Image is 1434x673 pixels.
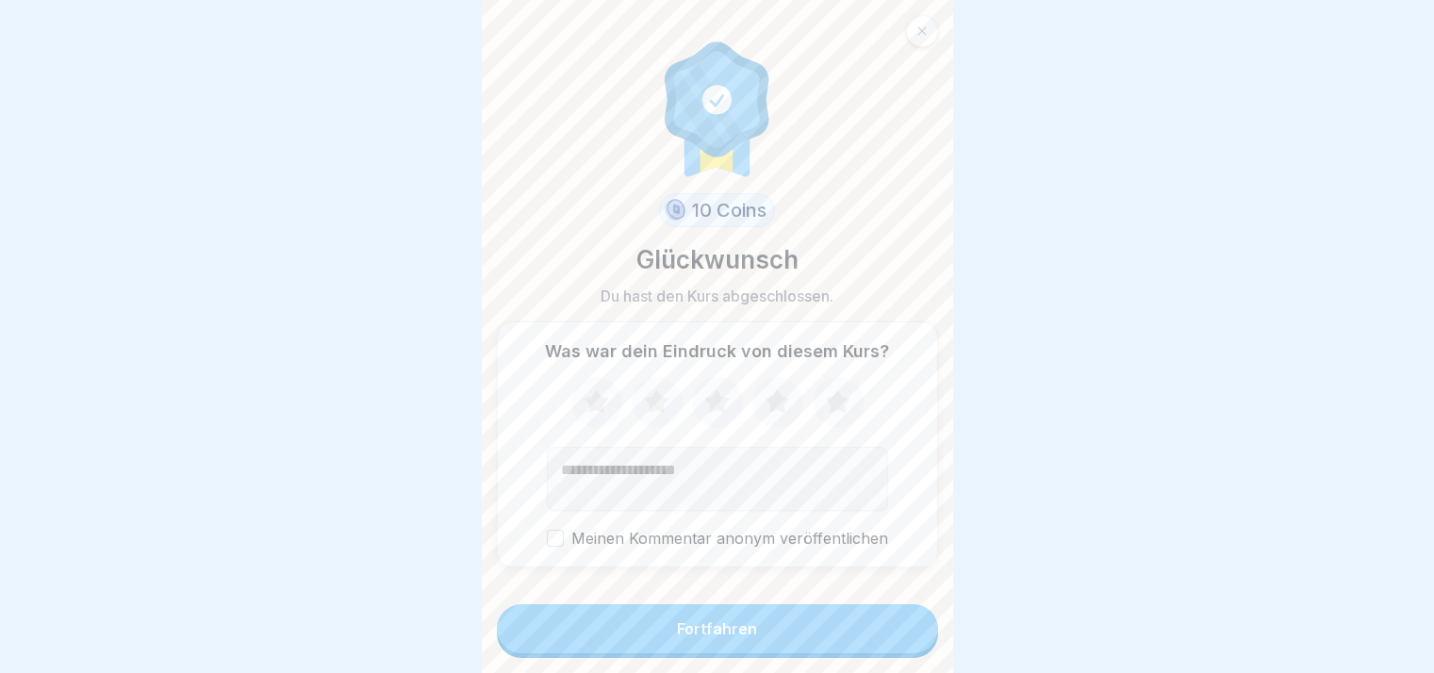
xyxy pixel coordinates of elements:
button: Meinen Kommentar anonym veröffentlichen [547,530,564,547]
img: completion.svg [654,37,781,178]
div: Fortfahren [677,620,757,637]
div: 10 Coins [659,193,776,227]
p: Du hast den Kurs abgeschlossen. [601,286,833,306]
p: Was war dein Eindruck von diesem Kurs? [545,341,889,362]
button: Fortfahren [497,604,938,653]
p: Glückwunsch [636,242,799,278]
img: coin.svg [662,196,689,224]
label: Meinen Kommentar anonym veröffentlichen [547,530,888,548]
textarea: Kommentar (optional) [547,447,888,511]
